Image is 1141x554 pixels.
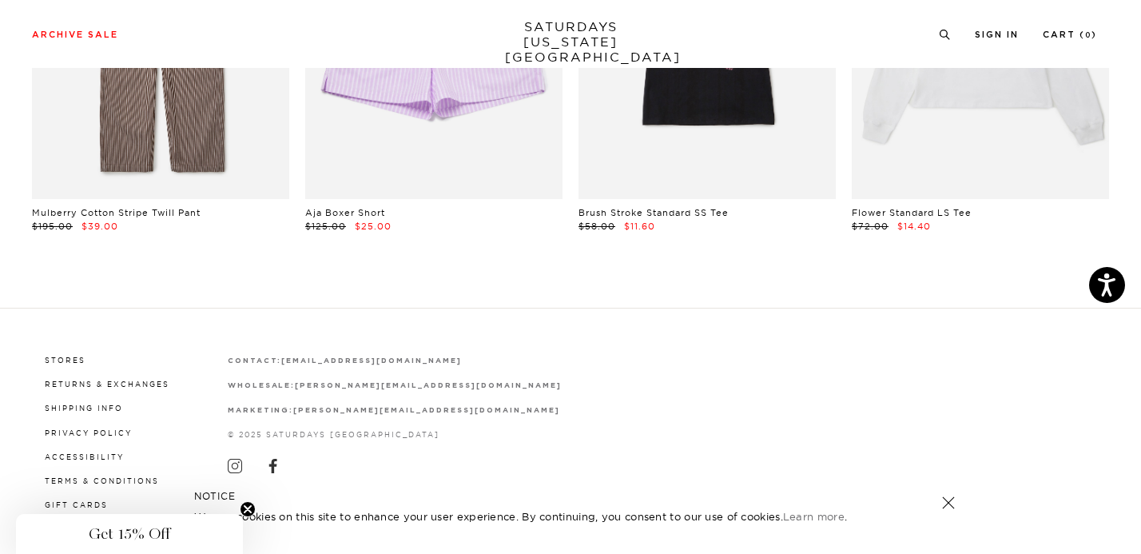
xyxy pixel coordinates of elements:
a: Returns & Exchanges [45,380,169,389]
a: Mulberry Cotton Stripe Twill Pant [32,207,201,218]
a: [EMAIL_ADDRESS][DOMAIN_NAME] [281,356,461,365]
p: We use cookies on this site to enhance your user experience. By continuing, you consent to our us... [194,508,890,524]
a: Archive Sale [32,30,118,39]
span: $125.00 [305,221,346,232]
a: [PERSON_NAME][EMAIL_ADDRESS][DOMAIN_NAME] [295,381,561,389]
a: Cart (0) [1043,30,1097,39]
p: © 2025 Saturdays [GEOGRAPHIC_DATA] [228,428,562,440]
strong: [PERSON_NAME][EMAIL_ADDRESS][DOMAIN_NAME] [295,382,561,389]
span: $72.00 [852,221,889,232]
a: Shipping Info [45,404,123,413]
span: Get 15% Off [89,524,170,544]
span: $58.00 [578,221,615,232]
button: Close teaser [240,501,256,517]
span: $25.00 [355,221,392,232]
span: $11.60 [624,221,655,232]
a: Sign In [975,30,1019,39]
strong: contact: [228,357,282,365]
div: Get 15% OffClose teaser [16,514,243,554]
strong: wholesale: [228,382,296,389]
a: Privacy Policy [45,428,132,437]
a: Stores [45,356,85,365]
span: $14.40 [897,221,931,232]
strong: marketing: [228,407,294,414]
strong: [EMAIL_ADDRESS][DOMAIN_NAME] [281,357,461,365]
span: $39.00 [81,221,118,232]
h5: NOTICE [194,489,947,504]
a: Terms & Conditions [45,476,159,485]
a: Flower Standard LS Tee [852,207,972,218]
a: Gift Cards [45,500,108,509]
a: Learn more [783,510,845,523]
a: Accessibility [45,452,124,461]
a: Brush Stroke Standard SS Tee [578,207,729,218]
small: 0 [1085,32,1091,39]
a: Aja Boxer Short [305,207,385,218]
a: [PERSON_NAME][EMAIL_ADDRESS][DOMAIN_NAME] [293,405,559,414]
span: $195.00 [32,221,73,232]
strong: [PERSON_NAME][EMAIL_ADDRESS][DOMAIN_NAME] [293,407,559,414]
a: SATURDAYS[US_STATE][GEOGRAPHIC_DATA] [505,19,637,65]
